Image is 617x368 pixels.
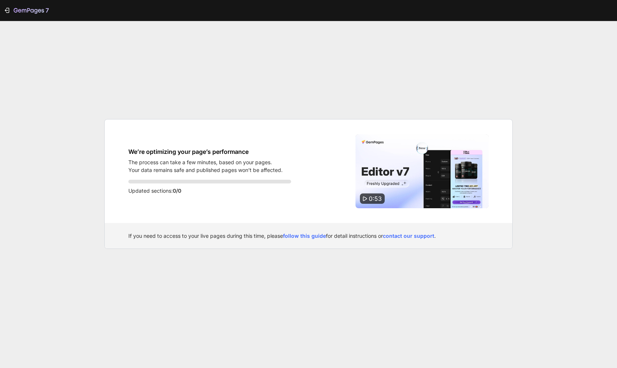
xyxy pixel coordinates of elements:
p: 7 [45,6,49,15]
div: If you need to access to your live pages during this time, please for detail instructions or . [128,232,489,240]
span: 0:53 [369,195,382,202]
a: contact our support [383,233,434,239]
p: The process can take a few minutes, based on your pages. [128,158,283,166]
p: Your data remains safe and published pages won’t be affected. [128,166,283,174]
a: follow this guide [283,233,326,239]
h1: We’re optimizing your page’s performance [128,147,283,156]
img: Video thumbnail [355,134,489,208]
p: Updated sections: [128,186,291,195]
span: 0/0 [173,188,181,194]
